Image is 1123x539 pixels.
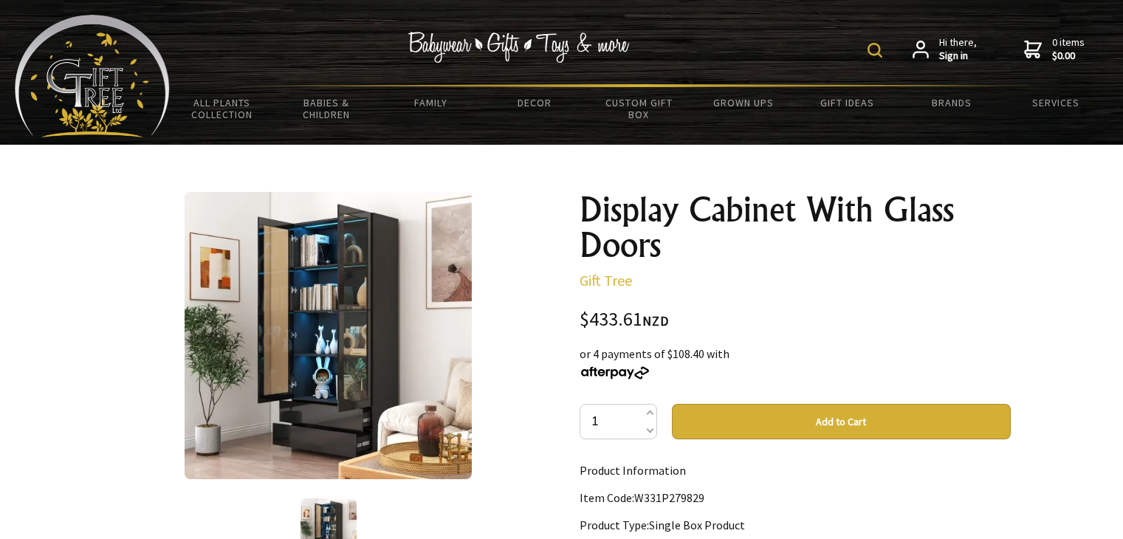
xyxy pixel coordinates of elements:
a: Custom Gift Box [587,87,691,130]
span: 0 items [1052,35,1085,62]
h1: Display Cabinet With Glass Doors [580,192,1011,263]
img: Afterpay [580,366,650,380]
a: 0 items$0.00 [1024,36,1085,62]
img: Babyware - Gifts - Toys and more... [15,15,170,137]
a: Grown Ups [691,87,795,118]
a: Gift Tree [580,271,632,289]
a: Family [378,87,482,118]
img: product search [868,43,882,58]
img: Display Cabinet With Glass Doors [185,192,472,479]
button: Add to Cart [672,404,1011,439]
strong: Sign in [939,49,977,63]
strong: $0.00 [1052,49,1085,63]
div: $433.61 [580,310,1011,330]
p: Product Type:Single Box Product [580,516,1011,534]
a: Hi there,Sign in [913,36,977,62]
img: Babywear - Gifts - Toys & more [408,32,630,63]
p: Item Code:W331P279829 [580,489,1011,507]
a: Babies & Children [274,87,378,130]
a: All Plants Collection [170,87,274,130]
a: Decor [483,87,587,118]
a: Services [1004,87,1108,118]
span: Hi there, [939,36,977,62]
span: NZD [642,312,669,329]
p: Product Information [580,461,1011,479]
a: Brands [900,87,1004,118]
div: or 4 payments of $108.40 with [580,345,1011,380]
a: Gift Ideas [795,87,899,118]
